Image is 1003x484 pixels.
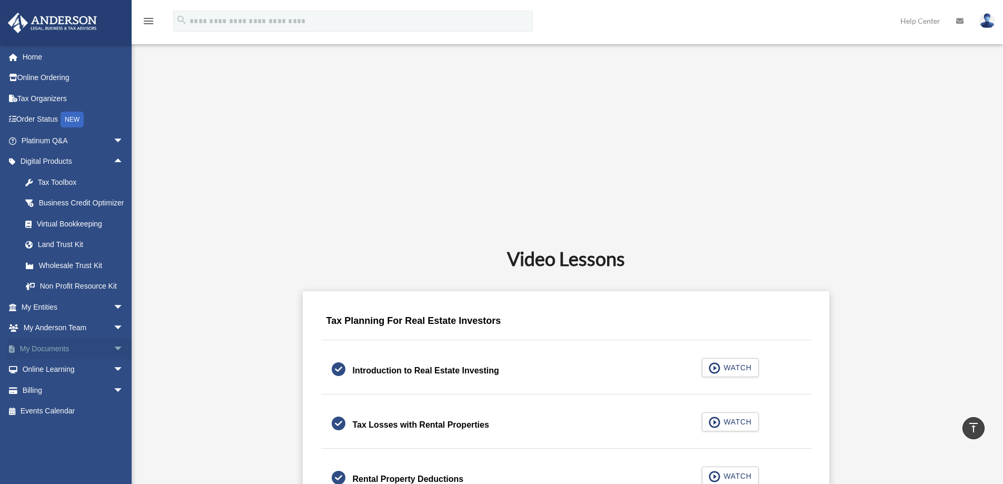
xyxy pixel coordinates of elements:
a: vertical_align_top [962,417,985,439]
h2: Video Lessons [179,245,954,272]
span: WATCH [720,362,751,373]
a: Online Learningarrow_drop_down [7,359,140,380]
button: WATCH [702,358,759,377]
div: NEW [61,112,84,127]
a: My Documentsarrow_drop_down [7,338,140,359]
a: My Entitiesarrow_drop_down [7,297,140,318]
a: Platinum Q&Aarrow_drop_down [7,130,140,151]
a: Order StatusNEW [7,109,140,131]
i: vertical_align_top [967,421,980,434]
i: menu [142,15,155,27]
a: Land Trust Kit [15,234,140,255]
div: Tax Planning For Real Estate Investors [321,308,811,341]
span: arrow_drop_down [113,297,134,318]
span: WATCH [720,417,751,427]
a: Introduction to Real Estate Investing WATCH [332,358,801,383]
i: search [176,14,187,26]
div: Introduction to Real Estate Investing [353,363,499,378]
a: Tax Losses with Rental Properties WATCH [332,412,801,438]
div: Land Trust Kit [37,238,126,251]
a: menu [142,18,155,27]
span: WATCH [720,471,751,481]
a: Tax Toolbox [15,172,140,193]
a: Digital Productsarrow_drop_up [7,151,140,172]
img: Anderson Advisors Platinum Portal [5,13,100,33]
span: arrow_drop_down [113,359,134,381]
a: My Anderson Teamarrow_drop_down [7,318,140,339]
a: Wholesale Trust Kit [15,255,140,276]
div: Virtual Bookkeeping [37,218,126,231]
span: arrow_drop_down [113,338,134,360]
a: Billingarrow_drop_down [7,380,140,401]
img: User Pic [979,13,995,28]
div: Tax Toolbox [37,176,126,189]
a: Virtual Bookkeeping [15,213,140,234]
div: Wholesale Trust Kit [37,259,126,272]
span: arrow_drop_up [113,151,134,173]
span: arrow_drop_down [113,130,134,152]
span: arrow_drop_down [113,318,134,339]
div: Non Profit Resource Kit [37,280,126,293]
a: Business Credit Optimizer [15,193,140,214]
div: Tax Losses with Rental Properties [353,418,489,432]
a: Tax Organizers [7,88,140,109]
a: Events Calendar [7,401,140,422]
button: WATCH [702,412,759,431]
div: Business Credit Optimizer [37,196,126,210]
a: Non Profit Resource Kit [15,276,140,297]
span: arrow_drop_down [113,380,134,401]
a: Home [7,46,140,67]
a: Online Ordering [7,67,140,88]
